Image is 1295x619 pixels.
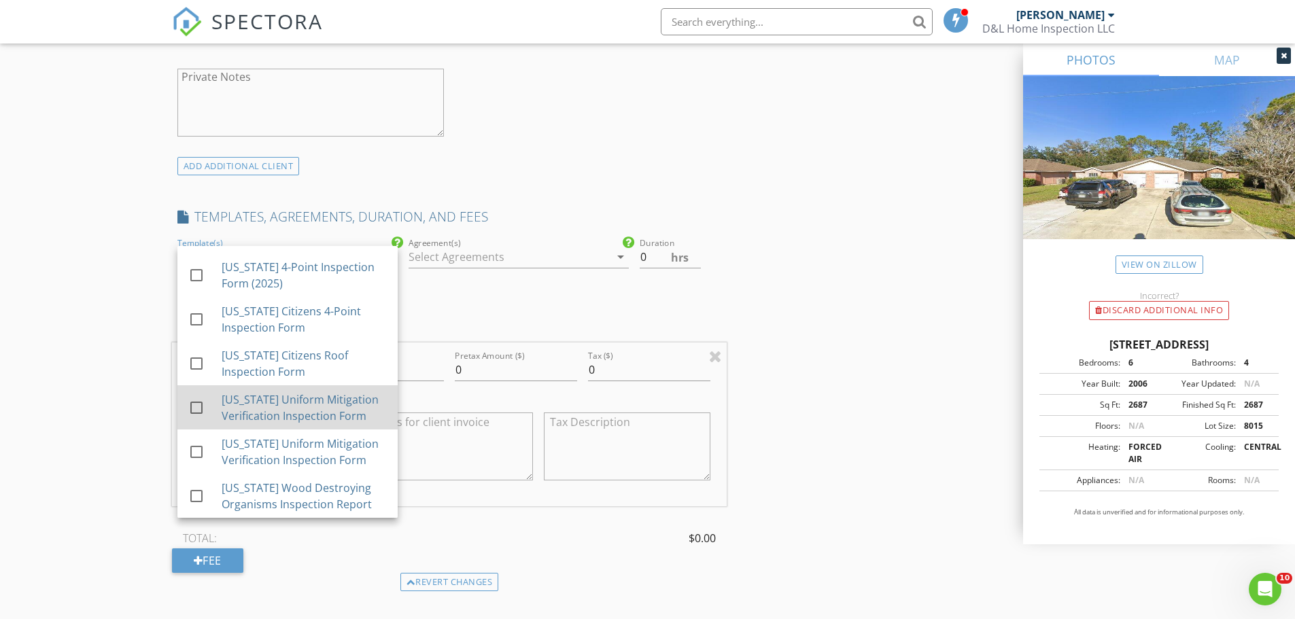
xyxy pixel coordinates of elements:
[1128,420,1144,431] span: N/A
[1159,378,1236,390] div: Year Updated:
[177,208,722,226] h4: TEMPLATES, AGREEMENTS, DURATION, AND FEES
[221,303,386,336] div: [US_STATE] Citizens 4-Point Inspection Form
[1016,8,1105,22] div: [PERSON_NAME]
[221,259,386,291] div: [US_STATE] 4-Point Inspection Form (2025)
[1043,357,1120,369] div: Bedrooms:
[1023,76,1295,272] img: streetview
[183,530,217,546] span: TOTAL:
[689,530,716,546] span: $0.00
[1116,255,1203,274] a: View on Zillow
[1043,420,1120,432] div: Floors:
[1159,43,1295,76] a: MAP
[221,436,386,468] div: [US_STATE] Uniform Mitigation Verification Inspection Form
[221,347,386,380] div: [US_STATE] Citizens Roof Inspection Form
[1159,420,1236,432] div: Lot Size:
[1236,399,1275,411] div: 2687
[1159,357,1236,369] div: Bathrooms:
[1236,441,1275,465] div: CENTRAL
[1159,474,1236,487] div: Rooms:
[221,391,386,424] div: [US_STATE] Uniform Mitigation Verification Inspection Form
[1120,441,1159,465] div: FORCED AIR
[177,157,300,175] div: ADD ADDITIONAL client
[982,22,1115,35] div: D&L Home Inspection LLC
[1043,378,1120,390] div: Year Built:
[1039,336,1279,353] div: [STREET_ADDRESS]
[1236,357,1275,369] div: 4
[400,573,499,592] div: Revert changes
[1023,290,1295,301] div: Incorrect?
[1089,301,1229,320] div: Discard Additional info
[211,7,323,35] span: SPECTORA
[172,7,202,37] img: The Best Home Inspection Software - Spectora
[1120,399,1159,411] div: 2687
[640,246,701,268] input: 0.0
[221,480,386,512] div: [US_STATE] Wood Destroying Organisms Inspection Report
[1043,399,1120,411] div: Sq Ft:
[671,252,689,263] span: hrs
[1159,441,1236,465] div: Cooling:
[1039,508,1279,517] p: All data is unverified and for informational purposes only.
[1159,399,1236,411] div: Finished Sq Ft:
[1244,378,1260,389] span: N/A
[1023,43,1159,76] a: PHOTOS
[1249,573,1281,605] iframe: Intercom live chat
[1043,474,1120,487] div: Appliances:
[1244,474,1260,486] span: N/A
[1236,420,1275,432] div: 8015
[1128,474,1144,486] span: N/A
[661,8,933,35] input: Search everything...
[172,18,323,47] a: SPECTORA
[177,315,722,332] h4: FEES
[172,548,243,573] div: Fee
[1277,573,1292,584] span: 10
[1120,357,1159,369] div: 6
[1043,441,1120,465] div: Heating:
[1120,378,1159,390] div: 2006
[612,249,629,265] i: arrow_drop_down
